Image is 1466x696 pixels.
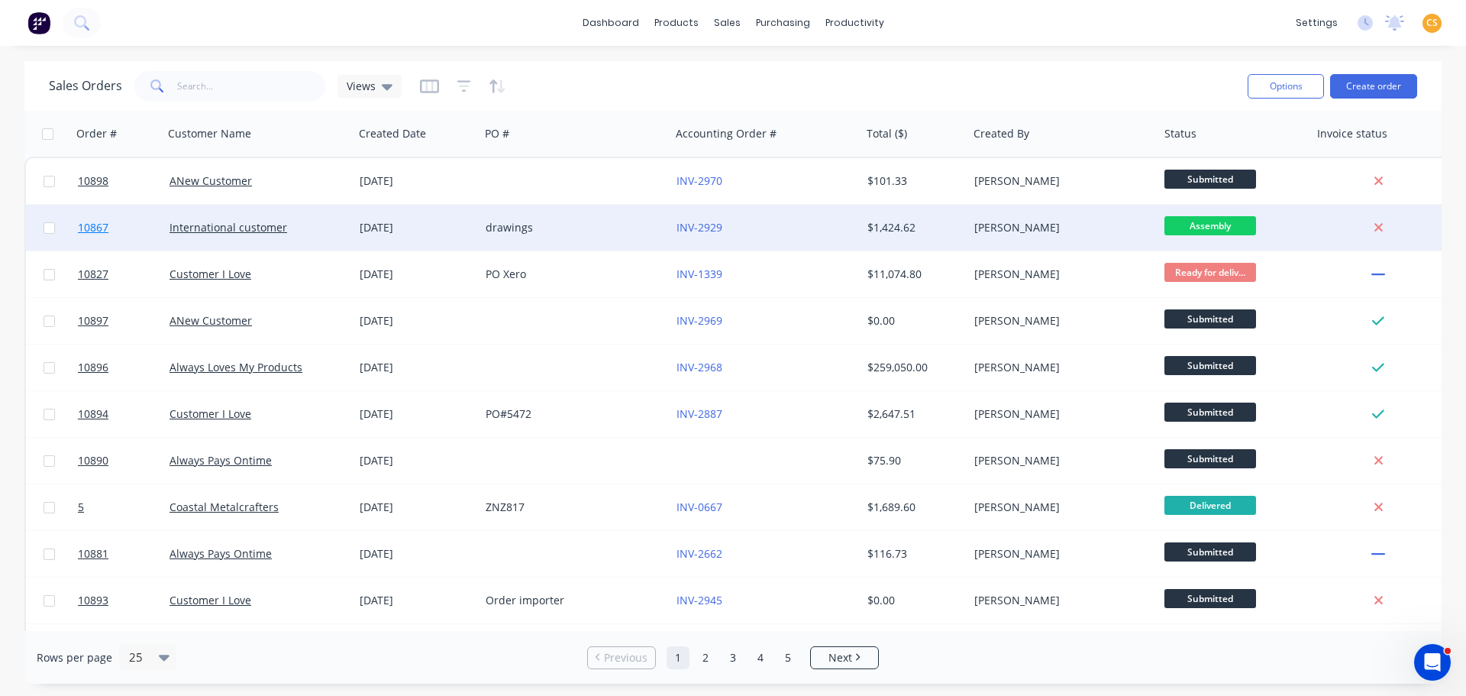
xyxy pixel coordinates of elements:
span: Next [828,650,852,665]
div: [DATE] [360,593,473,608]
ul: Pagination [581,646,885,669]
span: Previous [604,650,647,665]
div: [PERSON_NAME] [974,360,1144,375]
div: $0.00 [867,313,957,329]
a: INV-2887 [676,406,722,421]
iframe: Intercom live chat [1414,644,1451,681]
a: 5 [78,484,170,530]
h1: Sales Orders [49,79,122,93]
div: [PERSON_NAME] [974,500,1144,515]
a: INV-2945 [676,593,722,607]
div: [PERSON_NAME] [974,453,1144,468]
a: INV-2968 [676,360,722,374]
a: INV-2662 [676,546,722,561]
a: Customer I Love [170,267,251,281]
div: drawings [486,220,655,235]
span: 10894 [78,406,108,422]
div: Created Date [359,126,426,141]
a: Customer I Love [170,593,251,607]
div: Order importer [486,593,655,608]
a: Customer I Love [170,406,251,421]
a: Page 5 [777,646,799,669]
a: 10894 [78,391,170,437]
span: Submitted [1164,542,1256,562]
div: Invoice status [1317,126,1387,141]
a: 10891 [78,624,170,670]
span: Submitted [1164,170,1256,189]
div: $75.90 [867,453,957,468]
div: PO#5472 [486,406,655,422]
div: [PERSON_NAME] [974,313,1144,329]
div: [DATE] [360,546,473,562]
span: Ready for deliv... [1164,263,1256,282]
span: 10827 [78,267,108,282]
div: [PERSON_NAME] [974,220,1144,235]
div: $1,689.60 [867,500,957,515]
span: Submitted [1164,449,1256,468]
div: [PERSON_NAME] [974,173,1144,189]
a: ANew Customer [170,173,252,188]
div: Accounting Order # [676,126,777,141]
div: [DATE] [360,173,473,189]
span: 10896 [78,360,108,375]
a: Page 2 [694,646,717,669]
div: [DATE] [360,220,473,235]
div: purchasing [748,11,818,34]
img: Factory [27,11,50,34]
a: Always Pays Ontime [170,453,272,468]
span: 10898 [78,173,108,189]
div: $1,424.62 [867,220,957,235]
div: PO # [485,126,509,141]
div: sales [706,11,748,34]
span: 10890 [78,453,108,468]
div: productivity [818,11,892,34]
input: Search... [177,71,326,102]
a: Next page [811,650,878,665]
a: Page 3 [722,646,744,669]
div: ZNZ817 [486,500,655,515]
a: 10890 [78,438,170,484]
span: 10893 [78,593,108,608]
a: 10897 [78,298,170,344]
a: dashboard [575,11,647,34]
a: 10898 [78,158,170,204]
a: INV-2969 [676,313,722,328]
a: INV-2929 [676,220,722,235]
a: 10896 [78,345,170,390]
div: Customer Name [168,126,251,141]
div: $11,074.80 [867,267,957,282]
a: INV-2970 [676,173,722,188]
a: INV-0667 [676,500,722,514]
a: 10893 [78,578,170,623]
div: products [647,11,706,34]
div: $116.73 [867,546,957,562]
div: [PERSON_NAME] [974,593,1144,608]
span: 10881 [78,546,108,562]
a: 10881 [78,531,170,577]
span: Views [347,78,376,94]
div: $259,050.00 [867,360,957,375]
div: [PERSON_NAME] [974,267,1144,282]
a: Page 4 [749,646,772,669]
span: Assembly [1164,216,1256,235]
span: 10897 [78,313,108,329]
span: Delivered [1164,496,1256,515]
div: $101.33 [867,173,957,189]
div: Created By [974,126,1029,141]
span: 10867 [78,220,108,235]
a: 10867 [78,205,170,251]
button: Create order [1330,74,1417,99]
a: Always Loves My Products [170,360,302,374]
div: [DATE] [360,313,473,329]
div: settings [1288,11,1345,34]
a: Coastal Metalcrafters [170,500,279,514]
div: [DATE] [360,267,473,282]
div: [PERSON_NAME] [974,546,1144,562]
a: ANew Customer [170,313,252,328]
span: 5 [78,500,84,515]
a: International customer [170,220,287,235]
span: Submitted [1164,589,1256,608]
span: CS [1426,16,1438,30]
a: Previous page [588,650,655,665]
div: $0.00 [867,593,957,608]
